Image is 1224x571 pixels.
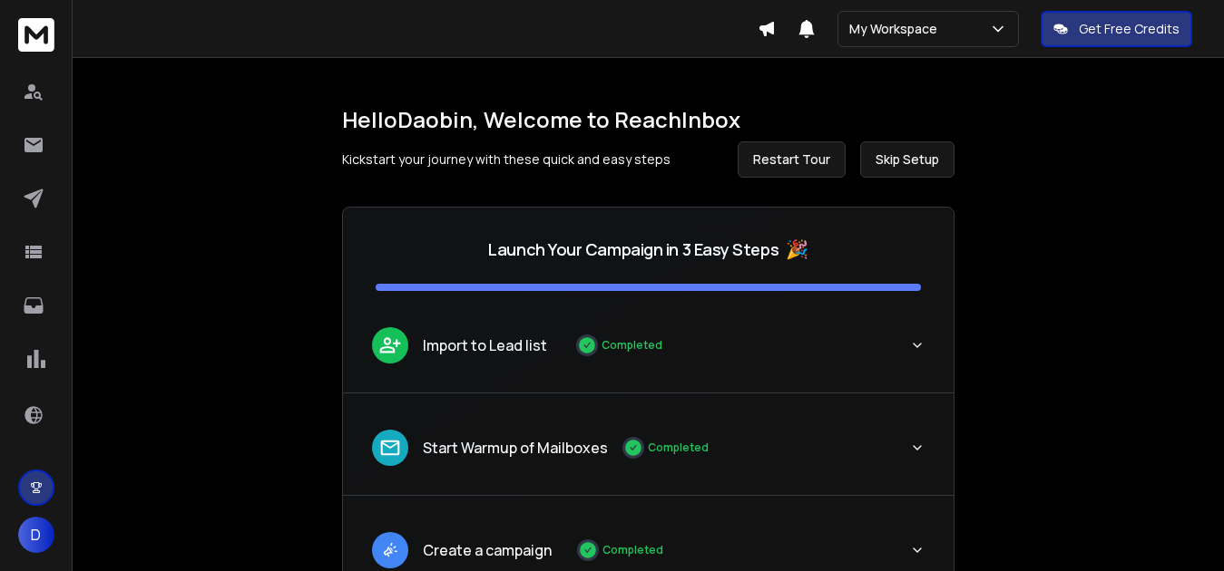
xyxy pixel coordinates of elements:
p: Create a campaign [423,539,552,561]
button: D [18,517,54,553]
button: Skip Setup [860,141,955,178]
h1: Hello Daobin , Welcome to ReachInbox [342,105,955,134]
p: Get Free Credits [1079,20,1180,38]
button: Get Free Credits [1041,11,1192,47]
p: Import to Lead list [423,334,547,356]
p: Kickstart your journey with these quick and easy steps [342,150,671,169]
p: Completed [648,440,709,455]
button: Restart Tour [738,141,846,178]
span: Skip Setup [876,150,939,169]
img: lead [378,436,402,460]
p: Launch Your Campaign in 3 Easy Steps [488,237,778,262]
button: leadStart Warmup of MailboxesCompleted [343,415,954,495]
p: Start Warmup of Mailboxes [423,437,608,459]
p: My Workspace [849,20,945,38]
button: leadImport to Lead listCompleted [343,313,954,392]
p: Completed [602,338,662,353]
span: 🎉 [786,237,808,262]
p: Completed [602,543,663,557]
img: lead [378,334,402,356]
img: lead [378,538,402,561]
